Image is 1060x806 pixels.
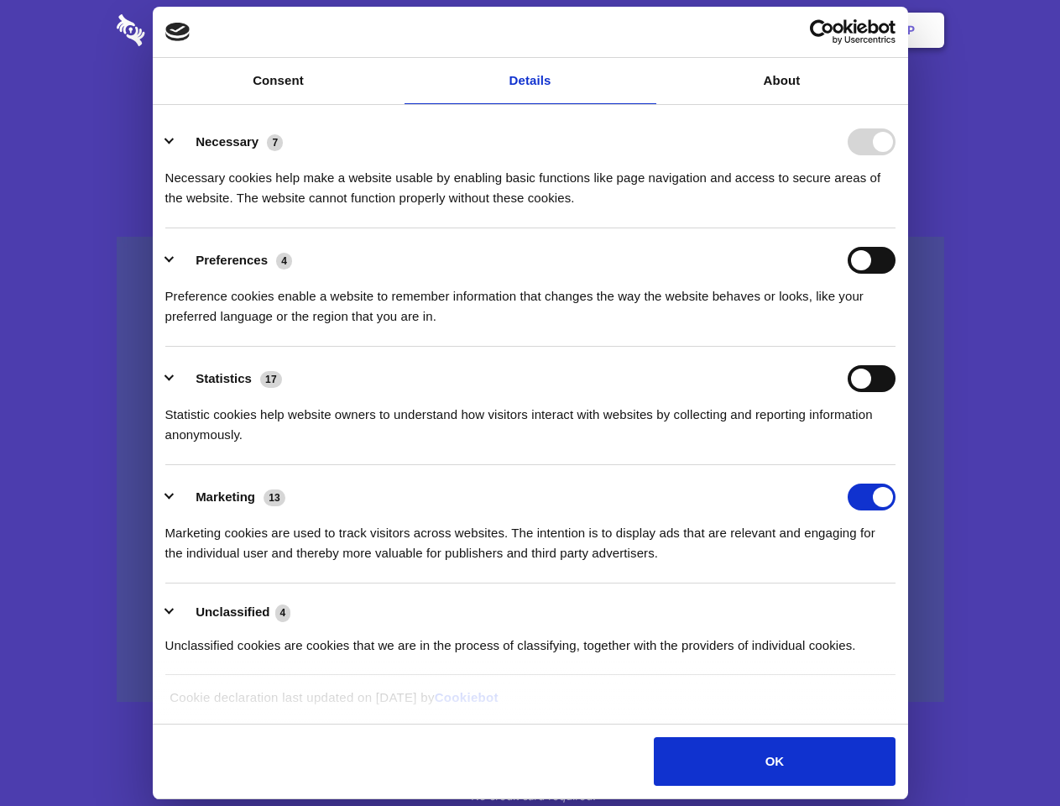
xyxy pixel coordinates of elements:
img: logo [165,23,191,41]
a: About [656,58,908,104]
iframe: Drift Widget Chat Controller [976,722,1040,786]
div: Marketing cookies are used to track visitors across websites. The intention is to display ads tha... [165,510,896,563]
a: Wistia video thumbnail [117,237,944,703]
button: Statistics (17) [165,365,293,392]
label: Necessary [196,134,258,149]
label: Preferences [196,253,268,267]
label: Marketing [196,489,255,504]
div: Unclassified cookies are cookies that we are in the process of classifying, together with the pro... [165,623,896,656]
div: Preference cookies enable a website to remember information that changes the way the website beha... [165,274,896,327]
a: Usercentrics Cookiebot - opens in a new window [749,19,896,44]
button: Necessary (7) [165,128,294,155]
span: 13 [264,489,285,506]
a: Contact [681,4,758,56]
img: logo-wordmark-white-trans-d4663122ce5f474addd5e946df7df03e33cb6a1c49d2221995e7729f52c070b2.svg [117,14,260,46]
button: OK [654,737,895,786]
span: 4 [276,253,292,270]
a: Details [405,58,656,104]
span: 17 [260,371,282,388]
a: Consent [153,58,405,104]
div: Cookie declaration last updated on [DATE] by [157,688,903,720]
a: Login [761,4,834,56]
div: Necessary cookies help make a website usable by enabling basic functions like page navigation and... [165,155,896,208]
span: 7 [267,134,283,151]
label: Statistics [196,371,252,385]
a: Cookiebot [435,690,499,704]
button: Preferences (4) [165,247,303,274]
a: Pricing [493,4,566,56]
h4: Auto-redaction of sensitive data, encrypted data sharing and self-destructing private chats. Shar... [117,153,944,208]
span: 4 [275,604,291,621]
button: Marketing (13) [165,484,296,510]
div: Statistic cookies help website owners to understand how visitors interact with websites by collec... [165,392,896,445]
h1: Eliminate Slack Data Loss. [117,76,944,136]
button: Unclassified (4) [165,602,301,623]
